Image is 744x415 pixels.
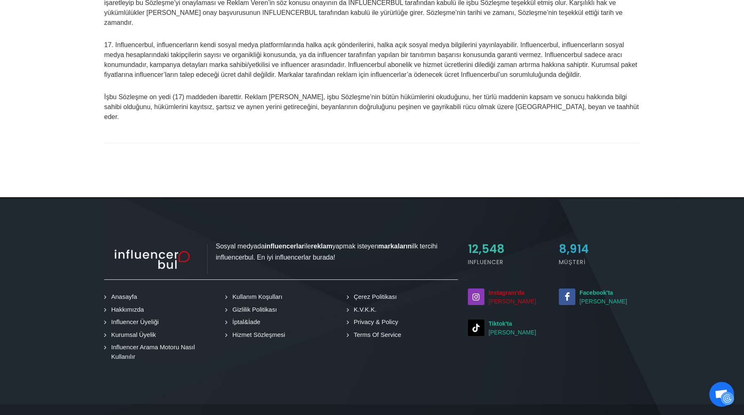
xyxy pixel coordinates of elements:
p: Sosyal medyada ile yapmak isteyen ilk tercihi influencerbul. En iyi influencerlar burada! [104,241,458,263]
h5: Influencer [468,258,549,267]
a: Instagram'da[PERSON_NAME] [468,289,549,306]
a: Hizmet Sözleşmesi [227,330,286,340]
strong: markaların [378,243,412,250]
small: [PERSON_NAME] [468,289,549,306]
a: İptal&İade [227,317,262,327]
a: Facebook'ta[PERSON_NAME] [559,289,640,306]
a: Influencer Arama Motoru Nasıl Kullanılır [106,343,215,361]
a: Kullanım Koşulları [227,292,284,302]
strong: Tiktok'ta [489,320,512,327]
a: Gizlilik Politikası [227,305,278,315]
span: 8,914 [559,241,589,257]
a: Tiktok'ta[PERSON_NAME] [468,320,549,337]
a: Privacy & Policy [349,317,400,327]
p: İşbu Sözleşme on yedi (17) maddeden ibarettir. Reklam [PERSON_NAME], işbu Sözleşme’nin bütün hükü... [104,92,640,122]
strong: Facebook'ta [579,289,613,296]
small: [PERSON_NAME] [559,289,640,306]
h5: Müşteri [559,258,640,267]
strong: influencerlar [265,243,304,250]
div: Open chat [709,382,734,407]
a: Çerez Politikası [349,292,398,302]
small: [PERSON_NAME] [468,320,549,337]
strong: Instagram'da [489,289,525,296]
p: 17. Influencerbul, influencerların kendi sosyal medya platformlarında halka açık gönderilerini, h... [104,40,640,80]
span: 12,548 [468,241,505,257]
strong: reklam [311,243,332,250]
a: Influencer Üyeliği [106,317,160,327]
a: Kurumsal Üyelik [106,330,157,340]
a: K.V.K.K. [349,305,378,315]
img: influencer_light.png [104,244,207,274]
a: Terms Of Service [349,330,403,340]
a: Hakkımızda [106,305,145,315]
a: Anasayfa [106,292,138,302]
